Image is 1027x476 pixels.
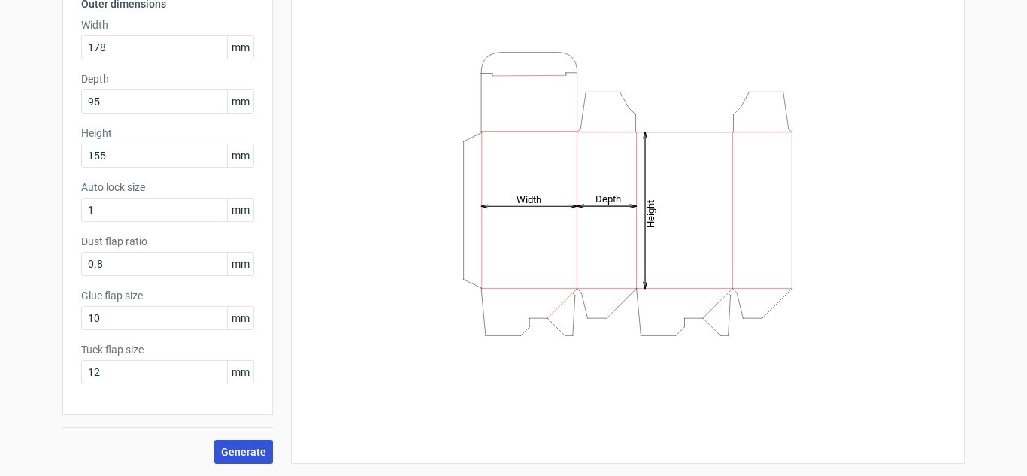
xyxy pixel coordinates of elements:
[595,193,621,205] tspan: Depth
[517,193,541,205] tspan: Width
[81,342,254,357] label: Tuck flap size
[81,17,254,32] label: Width
[214,440,273,464] button: Generate
[227,253,253,275] span: mm
[81,234,254,249] label: Dust flap ratio
[81,288,254,303] label: Glue flap size
[81,180,254,195] label: Auto lock size
[645,199,656,227] tspan: Height
[227,90,253,113] span: mm
[227,307,253,329] span: mm
[81,126,254,141] label: Height
[227,361,253,384] span: mm
[81,71,254,86] label: Depth
[227,199,253,221] span: mm
[227,144,253,167] span: mm
[227,36,253,59] span: mm
[221,447,266,457] span: Generate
